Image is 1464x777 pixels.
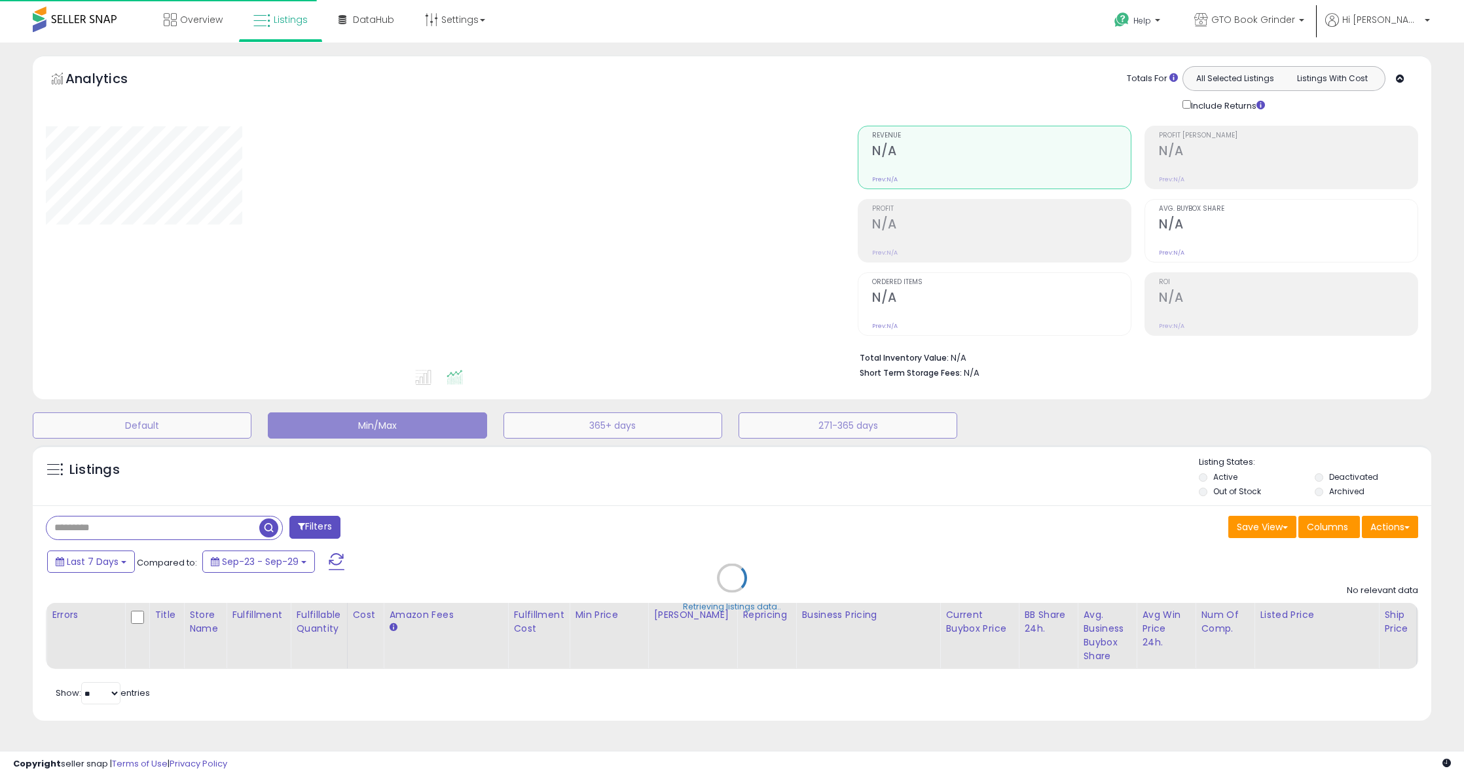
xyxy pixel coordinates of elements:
[1114,12,1130,28] i: Get Help
[33,412,251,439] button: Default
[180,13,223,26] span: Overview
[1159,206,1418,213] span: Avg. Buybox Share
[1104,2,1173,43] a: Help
[1283,70,1381,87] button: Listings With Cost
[860,352,949,363] b: Total Inventory Value:
[13,757,61,770] strong: Copyright
[353,13,394,26] span: DataHub
[872,322,898,330] small: Prev: N/A
[170,757,227,770] a: Privacy Policy
[860,349,1408,365] li: N/A
[274,13,308,26] span: Listings
[268,412,486,439] button: Min/Max
[13,758,227,770] div: seller snap | |
[872,206,1131,213] span: Profit
[872,175,898,183] small: Prev: N/A
[872,290,1131,308] h2: N/A
[1159,279,1418,286] span: ROI
[739,412,957,439] button: 271-365 days
[872,217,1131,234] h2: N/A
[1159,175,1184,183] small: Prev: N/A
[1127,73,1178,85] div: Totals For
[683,601,781,613] div: Retrieving listings data..
[503,412,722,439] button: 365+ days
[1159,217,1418,234] h2: N/A
[872,249,898,257] small: Prev: N/A
[1133,15,1151,26] span: Help
[112,757,168,770] a: Terms of Use
[860,367,962,378] b: Short Term Storage Fees:
[1342,13,1421,26] span: Hi [PERSON_NAME]
[1186,70,1284,87] button: All Selected Listings
[1159,322,1184,330] small: Prev: N/A
[872,279,1131,286] span: Ordered Items
[65,69,153,91] h5: Analytics
[1159,290,1418,308] h2: N/A
[1211,13,1295,26] span: GTO Book Grinder
[1159,249,1184,257] small: Prev: N/A
[1159,143,1418,161] h2: N/A
[1325,13,1430,43] a: Hi [PERSON_NAME]
[1159,132,1418,139] span: Profit [PERSON_NAME]
[964,367,979,379] span: N/A
[872,132,1131,139] span: Revenue
[1173,98,1281,113] div: Include Returns
[872,143,1131,161] h2: N/A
